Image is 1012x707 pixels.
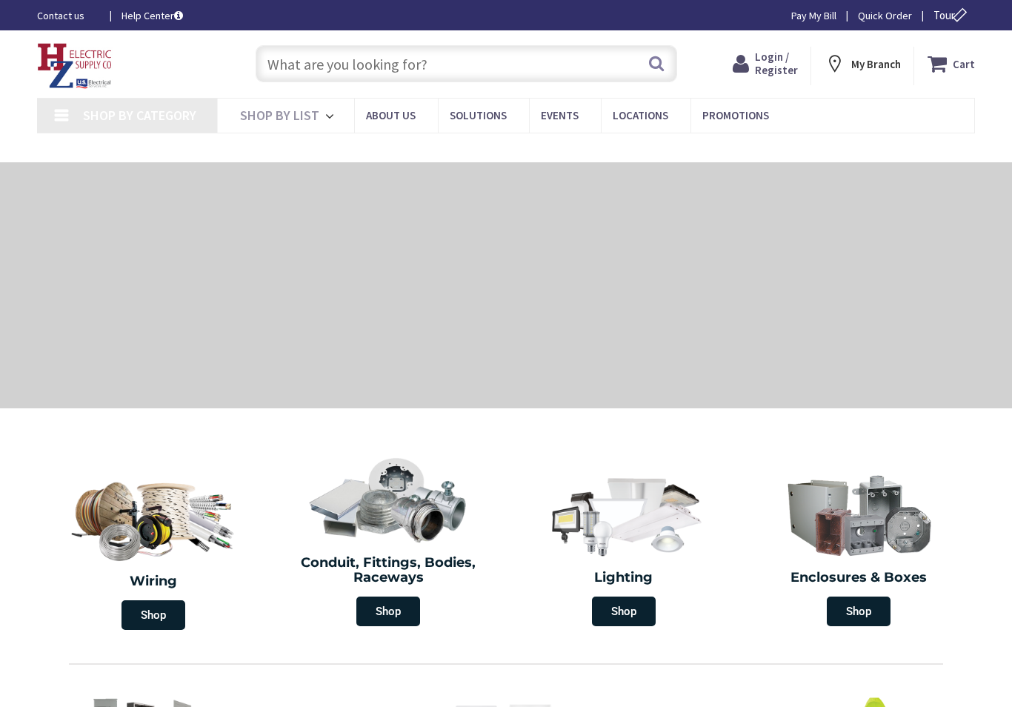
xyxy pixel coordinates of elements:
[121,600,185,630] span: Shop
[256,45,677,82] input: What are you looking for?
[356,597,420,626] span: Shop
[366,108,416,122] span: About Us
[933,8,971,22] span: Tour
[733,50,798,77] a: Login / Register
[37,8,98,23] a: Contact us
[517,571,730,585] h2: Lighting
[851,57,901,71] strong: My Branch
[541,108,579,122] span: Events
[755,50,798,77] span: Login / Register
[450,108,507,122] span: Solutions
[953,50,975,77] strong: Cart
[43,574,264,589] h2: Wiring
[121,8,183,23] a: Help Center
[791,8,836,23] a: Pay My Bill
[613,108,668,122] span: Locations
[37,43,113,89] img: HZ Electric Supply
[275,449,503,634] a: Conduit, Fittings, Bodies, Raceways Shop
[592,597,656,626] span: Shop
[510,464,738,634] a: Lighting Shop
[928,50,975,77] a: Cart
[827,597,891,626] span: Shop
[36,464,271,637] a: Wiring Shop
[858,8,912,23] a: Quick Order
[702,108,769,122] span: Promotions
[753,571,966,585] h2: Enclosures & Boxes
[83,107,196,124] span: Shop By Category
[745,464,973,634] a: Enclosures & Boxes Shop
[282,556,496,585] h2: Conduit, Fittings, Bodies, Raceways
[825,50,901,77] div: My Branch
[240,107,319,124] span: Shop By List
